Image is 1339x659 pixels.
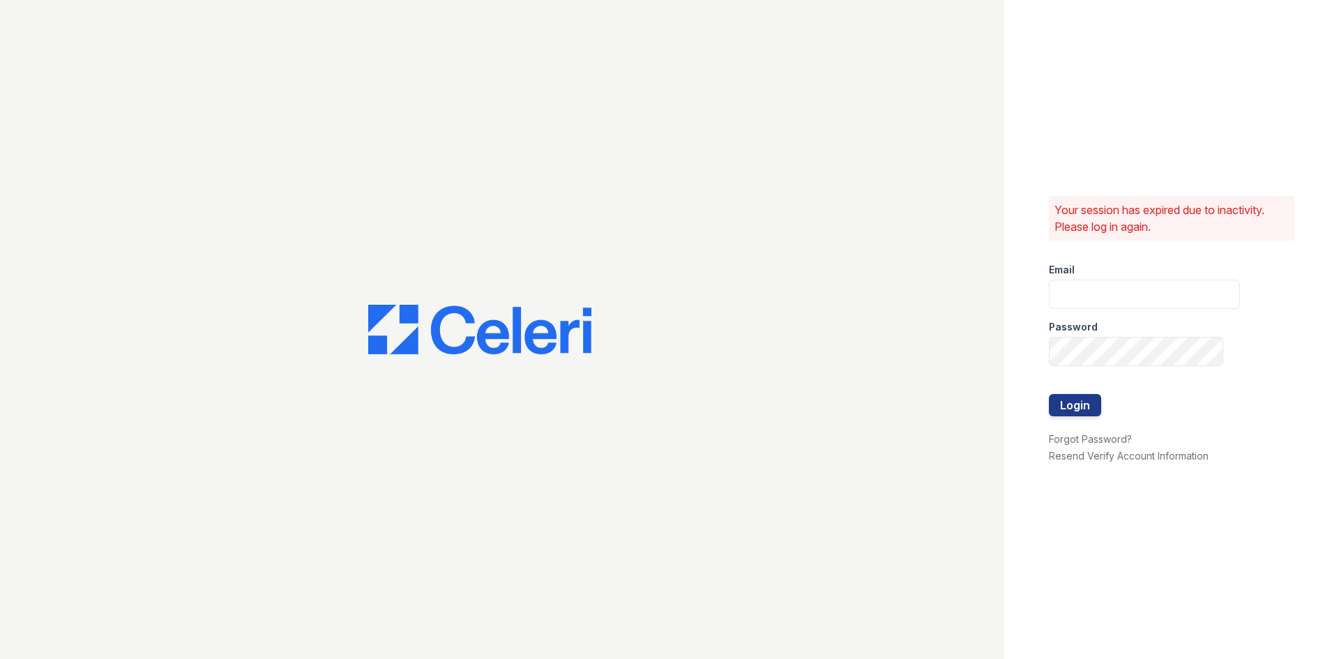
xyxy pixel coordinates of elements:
[1049,450,1209,462] a: Resend Verify Account Information
[1054,202,1289,235] p: Your session has expired due to inactivity. Please log in again.
[368,305,591,355] img: CE_Logo_Blue-a8612792a0a2168367f1c8372b55b34899dd931a85d93a1a3d3e32e68fde9ad4.png
[1049,433,1132,445] a: Forgot Password?
[1049,320,1098,334] label: Password
[1049,394,1101,416] button: Login
[1049,263,1075,277] label: Email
